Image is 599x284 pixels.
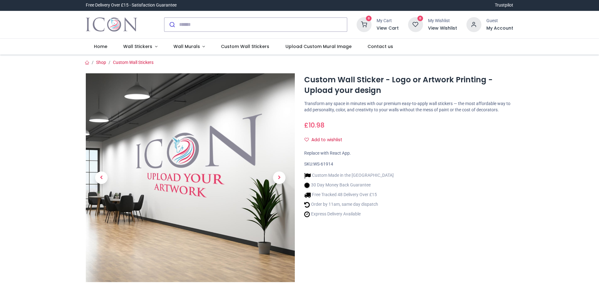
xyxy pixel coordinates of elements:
p: Transform any space in minutes with our premium easy-to-apply wall stickers — the most affordable... [304,101,513,113]
button: Add to wishlistAdd to wishlist [304,135,348,145]
span: WS-61914 [313,161,333,166]
li: Express Delivery Available [304,211,394,218]
a: Custom Wall Stickers [113,60,153,65]
i: Add to wishlist [304,137,309,142]
button: Submit [164,18,179,31]
span: Wall Stickers [123,43,152,50]
div: Replace with React App. [304,150,513,156]
a: Wall Murals [165,39,213,55]
img: Icon Wall Stickers [86,16,137,33]
span: Previous [95,171,108,184]
span: Upload Custom Mural Image [285,43,352,50]
h1: Custom Wall Sticker - Logo or Artwork Printing - Upload your design [304,75,513,96]
sup: 0 [417,16,423,22]
li: Free Tracked 48 Delivery Over £15 [304,192,394,198]
div: Free Delivery Over £15 - Satisfaction Guarantee [86,2,177,8]
span: Home [94,43,107,50]
a: 0 [408,22,423,26]
span: £ [304,121,324,130]
div: My Wishlist [428,18,457,24]
span: Wall Murals [173,43,200,50]
li: Custom Made in the [GEOGRAPHIC_DATA] [304,172,394,179]
a: View Cart [377,25,399,31]
a: 0 [357,22,372,26]
div: Guest [486,18,513,24]
div: SKU: [304,161,513,167]
img: Custom Wall Sticker - Logo or Artwork Printing - Upload your design [86,73,295,282]
li: Order by 11am, same day dispatch [304,201,394,208]
span: 10.98 [309,121,324,130]
a: Next [264,104,295,251]
a: Shop [96,60,106,65]
span: Next [273,171,285,184]
span: Custom Wall Stickers [221,43,269,50]
sup: 0 [366,16,372,22]
a: Trustpilot [495,2,513,8]
div: My Cart [377,18,399,24]
a: My Account [486,25,513,31]
a: View Wishlist [428,25,457,31]
li: 30 Day Money Back Guarantee [304,182,394,189]
span: Contact us [368,43,393,50]
a: Previous [86,104,117,251]
a: Logo of Icon Wall Stickers [86,16,137,33]
a: Wall Stickers [115,39,165,55]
